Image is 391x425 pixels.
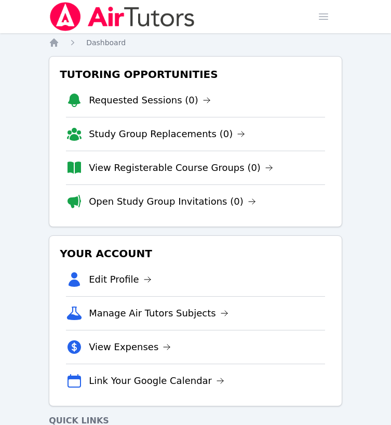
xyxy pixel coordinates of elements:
h3: Your Account [58,244,333,263]
img: Air Tutors [49,2,196,31]
a: View Expenses [89,340,171,354]
a: View Registerable Course Groups (0) [89,161,273,175]
span: Dashboard [86,38,126,47]
nav: Breadcrumb [49,37,342,48]
a: Study Group Replacements (0) [89,127,245,141]
a: Dashboard [86,37,126,48]
a: Requested Sessions (0) [89,93,211,108]
a: Manage Air Tutors Subjects [89,306,228,321]
a: Link Your Google Calendar [89,374,224,388]
a: Edit Profile [89,272,152,287]
a: Open Study Group Invitations (0) [89,194,256,209]
h3: Tutoring Opportunities [58,65,333,84]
